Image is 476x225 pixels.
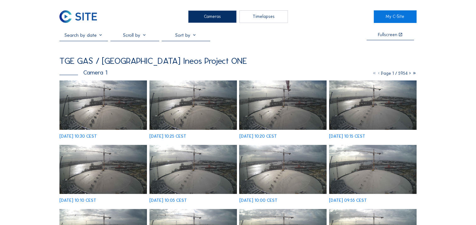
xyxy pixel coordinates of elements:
div: Timelapses [239,10,288,23]
img: image_52820394 [59,80,147,129]
input: Search by date 󰅀 [59,32,108,38]
span: Page 1 / 5954 [381,71,408,76]
div: [DATE] 09:55 CEST [329,198,367,203]
img: C-SITE Logo [59,10,97,23]
div: [DATE] 10:20 CEST [239,134,277,139]
div: TGE GAS / [GEOGRAPHIC_DATA] Ineos Project ONE [59,57,247,65]
img: image_52819643 [239,145,327,194]
img: image_52819476 [329,145,417,194]
div: [DATE] 10:10 CEST [59,198,96,203]
div: [DATE] 10:15 CEST [329,134,365,139]
div: [DATE] 10:30 CEST [59,134,97,139]
img: image_52820308 [149,80,237,129]
div: Camera 1 [59,69,107,76]
img: image_52820076 [329,80,417,129]
div: [DATE] 10:05 CEST [149,198,187,203]
a: C-SITE Logo [59,10,102,23]
div: [DATE] 10:00 CEST [239,198,277,203]
div: Cameras [188,10,237,23]
img: image_52819901 [59,145,147,194]
div: Fullscreen [378,33,397,37]
div: [DATE] 10:25 CEST [149,134,186,139]
img: image_52820154 [239,80,327,129]
img: image_52819720 [149,145,237,194]
a: My C-Site [374,10,417,23]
